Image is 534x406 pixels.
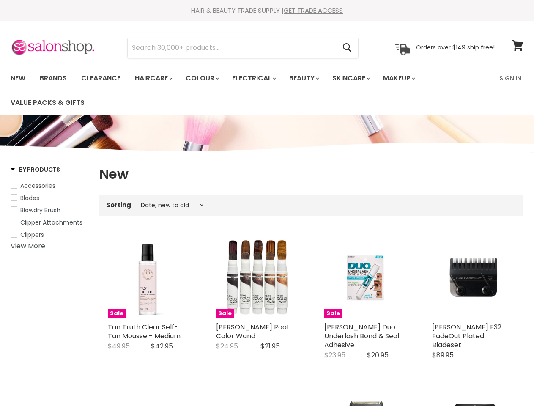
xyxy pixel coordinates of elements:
[108,309,126,318] span: Sale
[260,341,280,351] span: $21.95
[33,69,73,87] a: Brands
[4,94,91,112] a: Value Packs & Gifts
[20,194,39,202] span: Blades
[4,66,494,115] ul: Main menu
[128,38,336,58] input: Search
[20,230,44,239] span: Clippers
[179,69,224,87] a: Colour
[226,69,281,87] a: Electrical
[216,240,299,315] img: Jerome Russell Root Color Wand
[336,38,358,58] button: Search
[377,69,420,87] a: Makeup
[11,218,89,227] a: Clipper Attachments
[75,69,127,87] a: Clearance
[216,236,299,319] a: Jerome Russell Root Color Wand Jerome Russell Root Color Wand Sale
[216,322,290,341] a: [PERSON_NAME] Root Color Wand
[367,350,389,360] span: $20.95
[432,350,454,360] span: $89.95
[127,38,359,58] form: Product
[416,44,495,51] p: Orders over $149 ship free!
[151,341,173,351] span: $42.95
[11,241,45,251] a: View More
[108,341,130,351] span: $49.95
[11,181,89,190] a: Accessories
[99,165,523,183] h1: New
[20,206,60,214] span: Blowdry Brush
[11,230,89,239] a: Clippers
[324,236,407,319] a: Ardell Duo Underlash Bond & Seal Adhesive Ardell Duo Underlash Bond & Seal Adhesive Sale
[108,236,191,319] a: Tan Truth Clear Self-Tan Mousse - Medium Sale
[4,69,32,87] a: New
[20,181,55,190] span: Accessories
[11,206,89,215] a: Blowdry Brush
[129,69,178,87] a: Haircare
[326,69,375,87] a: Skincare
[216,309,234,318] span: Sale
[324,322,399,350] a: [PERSON_NAME] Duo Underlash Bond & Seal Adhesive
[494,69,526,87] a: Sign In
[324,236,407,319] img: Ardell Duo Underlash Bond & Seal Adhesive
[432,236,515,319] a: Wahl F32 FadeOut Plated Bladeset Wahl F32 FadeOut Plated Bladeset
[284,6,343,15] a: GET TRADE ACCESS
[432,236,515,319] img: Wahl F32 FadeOut Plated Bladeset
[122,236,177,319] img: Tan Truth Clear Self-Tan Mousse - Medium
[283,69,324,87] a: Beauty
[216,341,238,351] span: $24.95
[108,322,181,341] a: Tan Truth Clear Self-Tan Mousse - Medium
[324,350,345,360] span: $23.95
[11,193,89,203] a: Blades
[11,165,60,174] h3: By Products
[324,309,342,318] span: Sale
[432,322,501,350] a: [PERSON_NAME] F32 FadeOut Plated Bladeset
[106,201,131,208] label: Sorting
[20,218,82,227] span: Clipper Attachments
